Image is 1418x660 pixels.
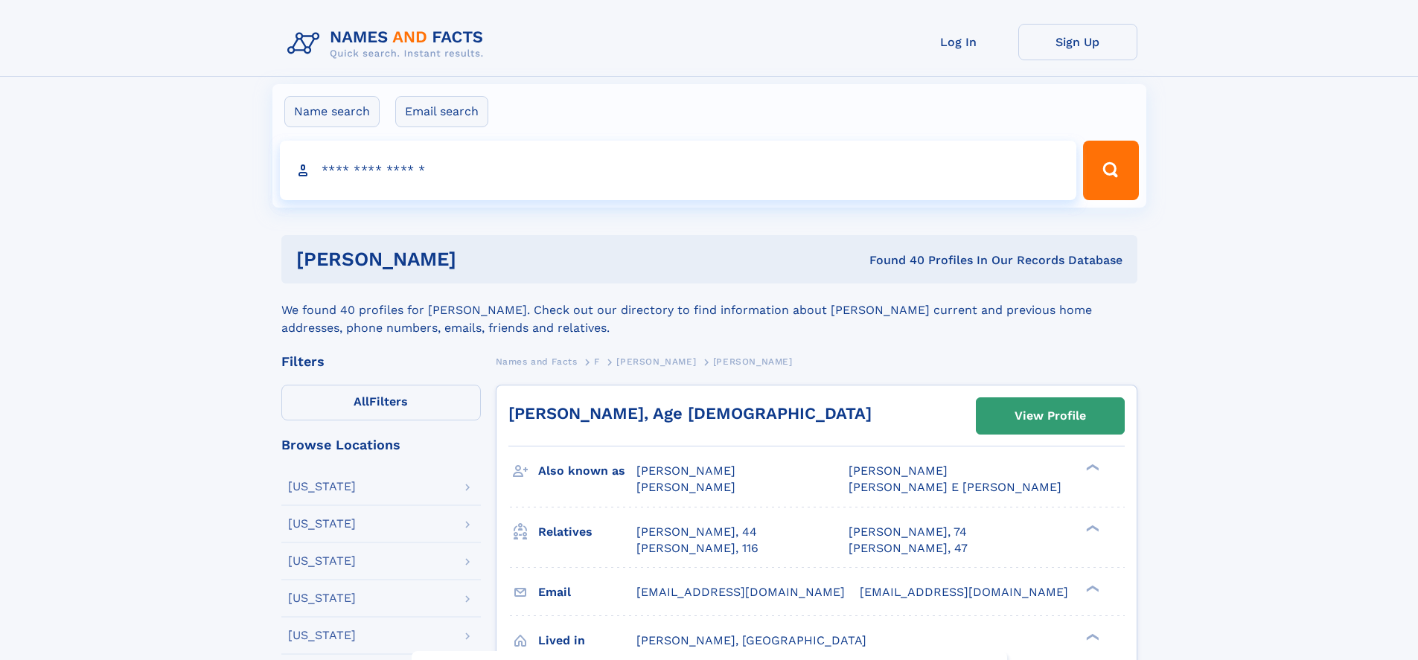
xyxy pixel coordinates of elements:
a: [PERSON_NAME], 116 [636,540,758,557]
a: F [594,352,600,371]
span: All [354,394,369,409]
a: [PERSON_NAME] [616,352,696,371]
span: [PERSON_NAME], [GEOGRAPHIC_DATA] [636,633,866,647]
span: [EMAIL_ADDRESS][DOMAIN_NAME] [636,585,845,599]
label: Filters [281,385,481,420]
a: [PERSON_NAME], 47 [849,540,968,557]
span: [PERSON_NAME] [636,464,735,478]
h3: Email [538,580,636,605]
h3: Also known as [538,458,636,484]
label: Email search [395,96,488,127]
h3: Lived in [538,628,636,653]
div: Browse Locations [281,438,481,452]
div: Found 40 Profiles In Our Records Database [662,252,1122,269]
span: F [594,356,600,367]
div: [US_STATE] [288,555,356,567]
a: [PERSON_NAME], 74 [849,524,967,540]
div: [US_STATE] [288,592,356,604]
span: [EMAIL_ADDRESS][DOMAIN_NAME] [860,585,1068,599]
img: Logo Names and Facts [281,24,496,64]
span: [PERSON_NAME] [713,356,793,367]
div: ❯ [1082,632,1100,641]
div: We found 40 profiles for [PERSON_NAME]. Check out our directory to find information about [PERSON... [281,283,1137,337]
h1: [PERSON_NAME] [296,250,663,269]
a: View Profile [977,398,1124,434]
div: [US_STATE] [288,629,356,641]
div: ❯ [1082,463,1100,472]
div: [US_STATE] [288,481,356,493]
button: Search Button [1083,141,1138,200]
h3: Relatives [538,519,636,545]
span: [PERSON_NAME] [849,464,948,478]
a: Log In [899,24,1018,60]
span: [PERSON_NAME] [616,356,696,367]
input: search input [280,141,1077,200]
div: ❯ [1082,523,1100,533]
a: Names and Facts [496,352,578,371]
a: Sign Up [1018,24,1137,60]
span: [PERSON_NAME] [636,480,735,494]
a: [PERSON_NAME], Age [DEMOGRAPHIC_DATA] [508,404,872,423]
label: Name search [284,96,380,127]
div: ❯ [1082,583,1100,593]
div: Filters [281,355,481,368]
div: [US_STATE] [288,518,356,530]
span: [PERSON_NAME] E [PERSON_NAME] [849,480,1061,494]
a: [PERSON_NAME], 44 [636,524,757,540]
div: View Profile [1015,399,1086,433]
